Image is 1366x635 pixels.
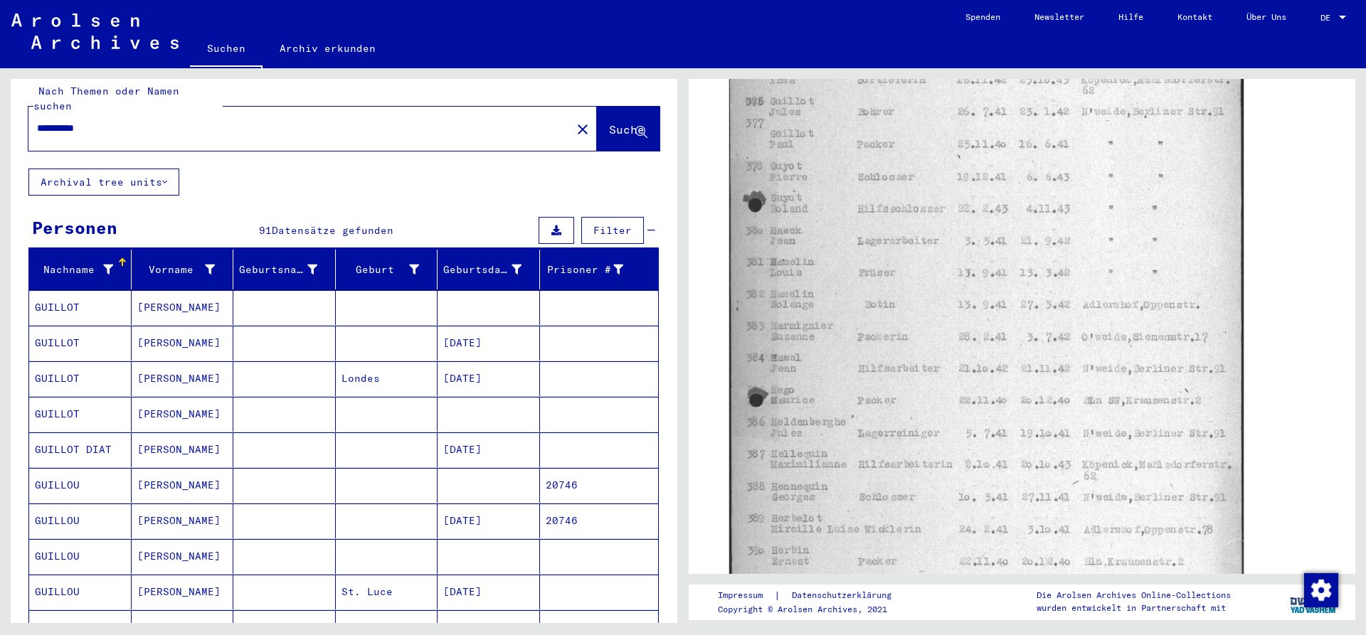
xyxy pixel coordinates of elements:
img: yv_logo.png [1287,584,1340,619]
div: Vorname [137,258,233,281]
img: Zustimmung ändern [1304,573,1338,607]
mat-cell: GUILLOU [29,539,132,574]
mat-cell: GUILLOT DIAT [29,432,132,467]
img: Arolsen_neg.svg [11,14,179,49]
mat-cell: [DATE] [438,361,540,396]
mat-cell: GUILLOU [29,503,132,538]
mat-cell: GUILLOT [29,361,132,396]
div: Nachname [35,258,131,281]
mat-cell: [PERSON_NAME] [132,575,234,609]
mat-cell: [DATE] [438,326,540,361]
div: | [718,588,909,603]
a: Datenschutzerklärung [780,588,909,603]
mat-header-cell: Geburtsdatum [438,250,540,289]
mat-cell: [PERSON_NAME] [132,326,234,361]
mat-cell: [PERSON_NAME] [132,290,234,325]
mat-cell: St. Luce [336,575,438,609]
div: Prisoner # [546,262,624,277]
mat-cell: 20746 [540,468,659,503]
div: Geburt‏ [341,258,438,281]
mat-cell: [PERSON_NAME] [132,503,234,538]
div: Personen [32,215,117,240]
mat-header-cell: Vorname [132,250,234,289]
mat-cell: GUILLOU [29,468,132,503]
mat-cell: GUILLOT [29,290,132,325]
mat-header-cell: Prisoner # [540,250,659,289]
mat-header-cell: Geburt‏ [336,250,438,289]
mat-cell: [PERSON_NAME] [132,539,234,574]
span: DE [1320,13,1336,23]
p: wurden entwickelt in Partnerschaft mit [1037,602,1231,614]
div: Vorname [137,262,216,277]
a: Impressum [718,588,774,603]
span: Filter [593,224,632,237]
mat-cell: [PERSON_NAME] [132,432,234,467]
mat-cell: [PERSON_NAME] [132,397,234,432]
mat-cell: Londes [336,361,438,396]
mat-cell: [PERSON_NAME] [132,468,234,503]
div: Geburtsname [239,262,317,277]
mat-cell: 20746 [540,503,659,538]
mat-header-cell: Nachname [29,250,132,289]
mat-label: Nach Themen oder Namen suchen [33,85,179,112]
mat-header-cell: Geburtsname [233,250,336,289]
span: Datensätze gefunden [272,224,393,237]
mat-cell: [PERSON_NAME] [132,361,234,396]
a: Archiv erkunden [263,31,393,65]
div: Prisoner # [546,258,642,281]
mat-icon: close [574,121,591,138]
button: Clear [568,114,597,143]
span: Suche [609,122,645,137]
mat-cell: GUILLOT [29,397,132,432]
div: Geburt‏ [341,262,420,277]
div: Nachname [35,262,113,277]
p: Copyright © Arolsen Archives, 2021 [718,603,909,616]
a: Suchen [190,31,263,68]
mat-cell: GUILLOT [29,326,132,361]
div: Geburtsdatum [443,258,539,281]
div: Geburtsname [239,258,335,281]
p: Die Arolsen Archives Online-Collections [1037,589,1231,602]
button: Suche [597,107,660,151]
mat-cell: [DATE] [438,575,540,609]
mat-cell: [DATE] [438,432,540,467]
div: Geburtsdatum [443,262,521,277]
span: 91 [259,224,272,237]
button: Filter [581,217,644,244]
mat-cell: [DATE] [438,503,540,538]
mat-cell: GUILLOU [29,575,132,609]
button: Archival tree units [28,169,179,196]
